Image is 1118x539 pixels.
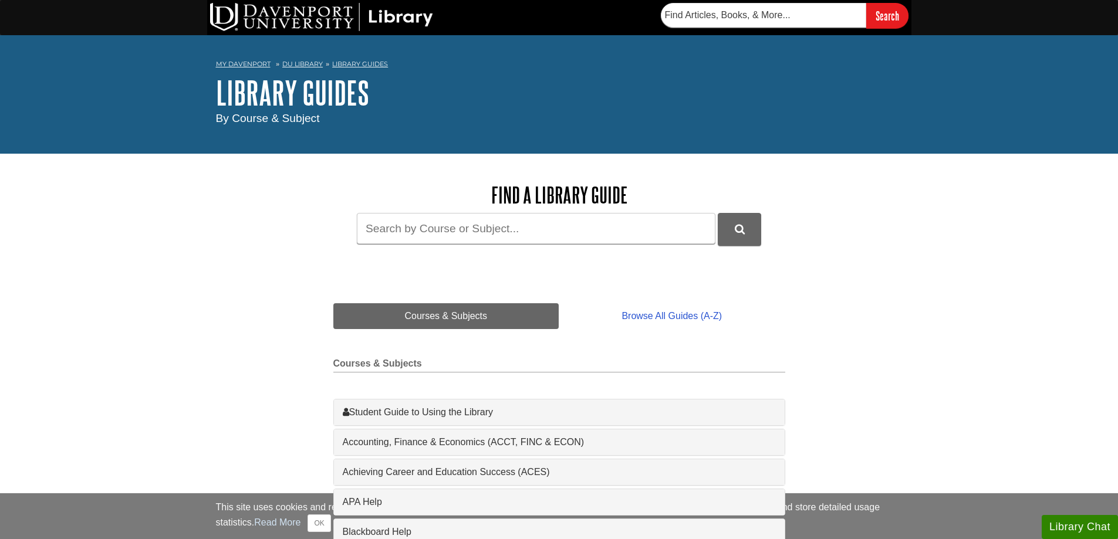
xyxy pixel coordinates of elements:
[216,75,903,110] h1: Library Guides
[343,495,776,509] a: APA Help
[333,183,785,207] h2: Find a Library Guide
[210,3,433,31] img: DU Library
[735,224,745,235] i: Search Library Guides
[661,3,866,28] input: Find Articles, Books, & More...
[343,525,776,539] a: Blackboard Help
[343,435,776,449] a: Accounting, Finance & Economics (ACCT, FINC & ECON)
[661,3,908,28] form: Searches DU Library's articles, books, and more
[866,3,908,28] input: Search
[282,60,323,68] a: DU Library
[333,358,785,372] h2: Courses & Subjects
[254,517,300,527] a: Read More
[357,213,715,244] input: Search by Course or Subject...
[332,60,388,68] a: Library Guides
[216,500,903,532] div: This site uses cookies and records your IP address for usage statistics. Additionally, we use Goo...
[343,405,776,419] a: Student Guide to Using the Library
[216,59,271,69] a: My Davenport
[216,56,903,75] nav: breadcrumb
[343,465,776,479] a: Achieving Career and Education Success (ACES)
[333,303,559,329] a: Courses & Subjects
[1042,515,1118,539] button: Library Chat
[559,303,785,329] a: Browse All Guides (A-Z)
[216,110,903,127] div: By Course & Subject
[308,514,330,532] button: Close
